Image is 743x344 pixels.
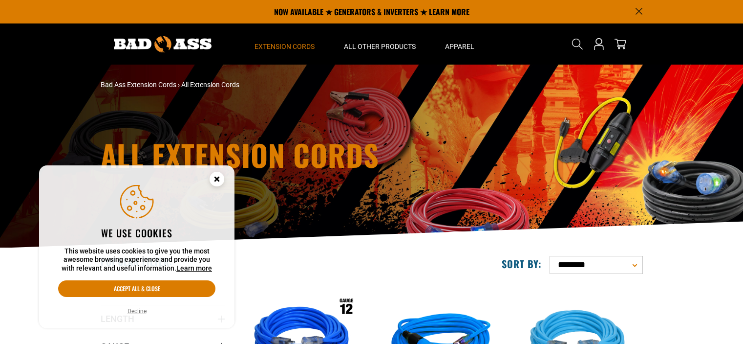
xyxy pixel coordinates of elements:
span: Apparel [445,42,474,51]
a: Learn more [176,264,212,272]
button: Decline [125,306,149,316]
img: Bad Ass Extension Cords [114,36,212,52]
p: This website uses cookies to give you the most awesome browsing experience and provide you with r... [58,247,215,273]
span: All Extension Cords [181,81,239,89]
aside: Cookie Consent [39,165,234,329]
h1: All Extension Cords [101,140,457,169]
h2: We use cookies [58,227,215,239]
span: › [178,81,180,89]
summary: Extension Cords [240,23,329,65]
nav: breadcrumbs [101,80,457,90]
summary: Search [570,36,585,52]
label: Sort by: [502,257,542,270]
summary: Apparel [430,23,489,65]
summary: All Other Products [329,23,430,65]
a: Bad Ass Extension Cords [101,81,176,89]
button: Accept all & close [58,280,215,297]
span: All Other Products [344,42,416,51]
span: Extension Cords [255,42,315,51]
